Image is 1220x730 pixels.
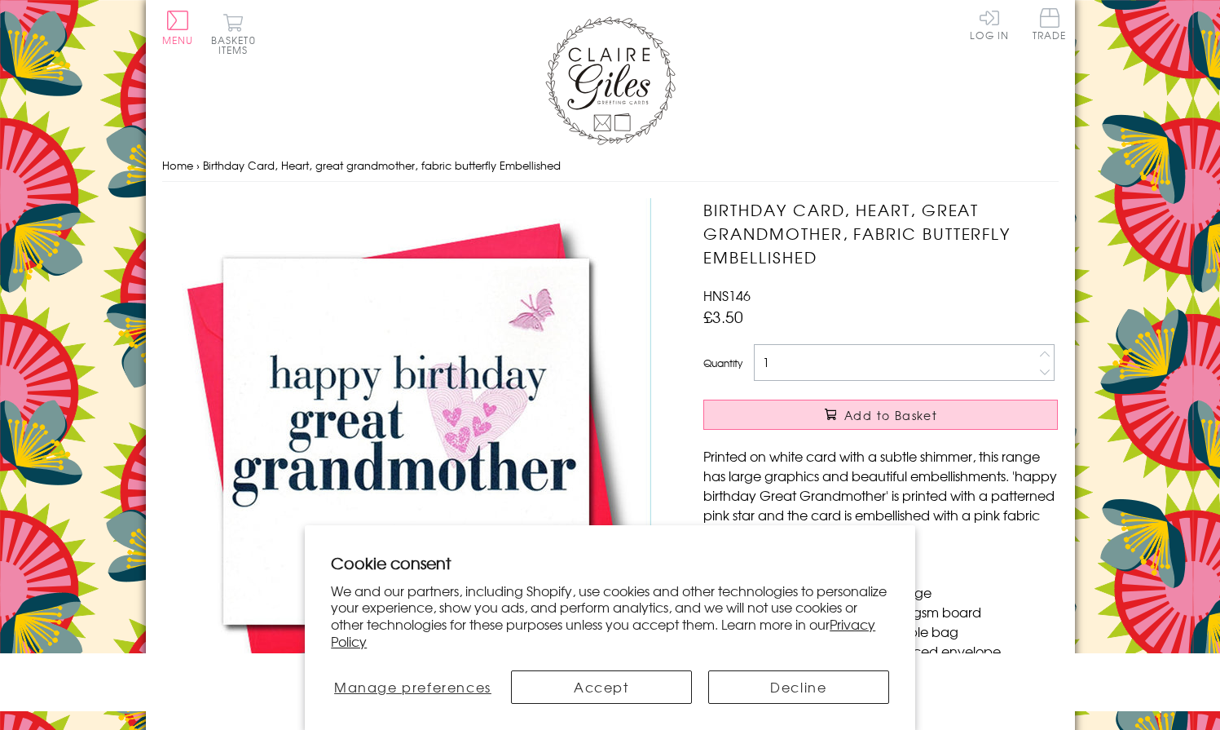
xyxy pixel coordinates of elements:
span: Birthday Card, Heart, great grandmother, fabric butterfly Embellished [203,157,561,173]
span: Add to Basket [844,407,937,423]
span: Manage preferences [334,677,491,697]
span: › [196,157,200,173]
a: Home [162,157,193,173]
h2: Cookie consent [331,551,889,574]
span: HNS146 [703,285,751,305]
img: Claire Giles Greetings Cards [545,16,676,145]
button: Accept [511,670,692,704]
nav: breadcrumbs [162,149,1059,183]
a: Log In [970,8,1009,40]
label: Quantity [703,356,742,370]
span: £3.50 [703,305,743,328]
a: Trade [1033,8,1067,43]
button: Add to Basket [703,400,1058,430]
h1: Birthday Card, Heart, great grandmother, fabric butterfly Embellished [703,198,1058,268]
button: Decline [708,670,889,704]
span: 0 items [218,33,256,57]
p: We and our partners, including Shopify, use cookies and other technologies to personalize your ex... [331,582,889,650]
a: Privacy Policy [331,614,875,651]
span: Trade [1033,8,1067,40]
span: Menu [162,33,194,47]
p: Printed on white card with a subtle shimmer, this range has large graphics and beautiful embellis... [703,446,1058,544]
button: Manage preferences [331,670,494,704]
button: Menu [162,11,194,45]
button: Basket0 items [211,13,256,55]
img: Birthday Card, Heart, great grandmother, fabric butterfly Embellished [162,198,651,687]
